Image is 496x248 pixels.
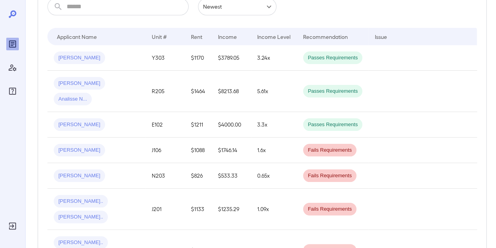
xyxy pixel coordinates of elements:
[212,138,251,163] td: $1746.14
[145,112,185,138] td: E102
[212,189,251,230] td: $1235.29
[145,71,185,112] td: R205
[375,32,387,41] div: Issue
[212,45,251,71] td: $3789.05
[54,80,105,87] span: [PERSON_NAME]
[57,32,97,41] div: Applicant Name
[212,163,251,189] td: $533.33
[6,220,19,232] div: Log Out
[257,32,291,41] div: Income Level
[251,112,297,138] td: 3.3x
[6,85,19,97] div: FAQ
[54,147,105,154] span: [PERSON_NAME]
[185,71,212,112] td: $1464
[185,112,212,138] td: $1211
[6,61,19,74] div: Manage Users
[191,32,203,41] div: Rent
[185,138,212,163] td: $1088
[145,163,185,189] td: N203
[218,32,237,41] div: Income
[303,172,356,180] span: Fails Requirements
[303,147,356,154] span: Fails Requirements
[251,163,297,189] td: 0.65x
[303,88,362,95] span: Passes Requirements
[212,71,251,112] td: $8213.68
[54,96,92,103] span: Analisse N...
[145,138,185,163] td: J106
[152,32,167,41] div: Unit #
[145,45,185,71] td: Y303
[303,206,356,213] span: Fails Requirements
[251,189,297,230] td: 1.09x
[251,71,297,112] td: 5.61x
[303,54,362,62] span: Passes Requirements
[303,32,348,41] div: Recommendation
[212,112,251,138] td: $4000.00
[54,239,108,246] span: [PERSON_NAME]..
[54,54,105,62] span: [PERSON_NAME]
[303,121,362,129] span: Passes Requirements
[6,38,19,50] div: Reports
[185,189,212,230] td: $1133
[54,198,108,205] span: [PERSON_NAME]..
[251,45,297,71] td: 3.24x
[54,172,105,180] span: [PERSON_NAME]
[54,121,105,129] span: [PERSON_NAME]
[251,138,297,163] td: 1.6x
[145,189,185,230] td: J201
[185,163,212,189] td: $826
[185,45,212,71] td: $1170
[54,213,108,221] span: [PERSON_NAME]..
